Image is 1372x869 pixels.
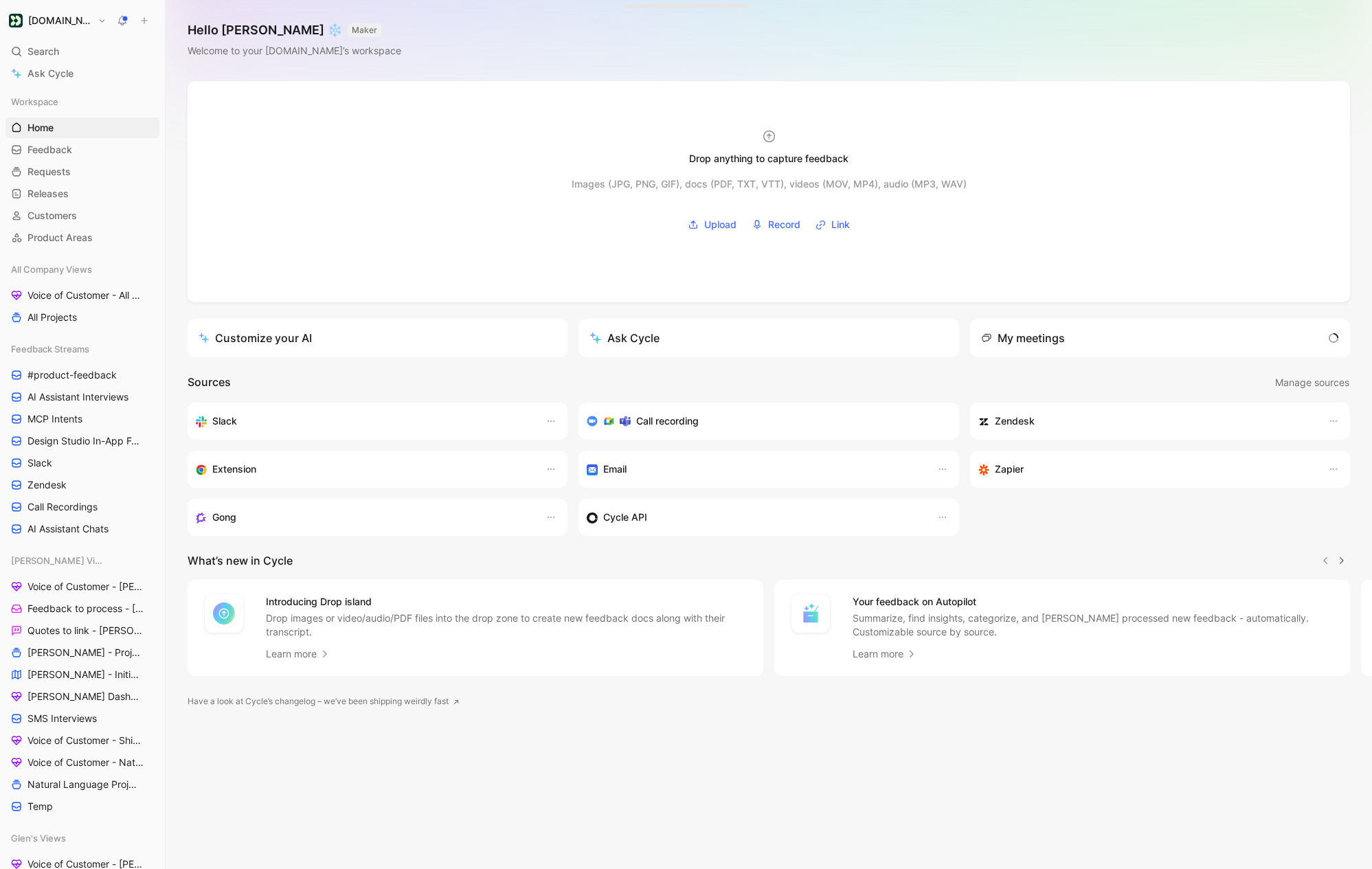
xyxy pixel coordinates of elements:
a: [PERSON_NAME] - Initiatives [5,664,159,685]
span: Voice of Customer - Shipped [27,734,142,747]
span: AI Assistant Interviews [27,390,128,404]
span: [PERSON_NAME] Dashboard [27,690,142,703]
a: Quotes to link - [PERSON_NAME] [5,620,159,641]
a: Customers [5,205,159,226]
span: Home [27,121,54,135]
div: Capture feedback from anywhere on the web [196,461,532,477]
a: Learn more [853,646,917,662]
div: Forward emails to your feedback inbox [587,461,923,477]
div: Search [5,41,159,62]
h3: Zapier [995,461,1024,477]
button: Link [811,214,855,235]
span: Feedback to process - [PERSON_NAME] [27,602,145,616]
span: Call Recordings [27,500,98,514]
span: Slack [27,456,52,470]
a: Voice of Customer - Natural Language [5,752,159,773]
div: Images (JPG, PNG, GIF), docs (PDF, TXT, VTT), videos (MOV, MP4), audio (MP3, WAV) [572,176,967,192]
a: Zendesk [5,475,159,495]
div: Sync customers & send feedback from custom sources. Get inspired by our favorite use case [587,509,923,526]
div: Workspace [5,91,159,112]
span: Quotes to link - [PERSON_NAME] [27,624,143,637]
a: Design Studio In-App Feedback [5,431,159,451]
span: Voice of Customer - [PERSON_NAME] [27,580,144,594]
span: All Projects [27,311,77,324]
span: Voice of Customer - Natural Language [27,756,144,769]
a: Voice of Customer - [PERSON_NAME] [5,576,159,597]
div: [PERSON_NAME] ViewsVoice of Customer - [PERSON_NAME]Feedback to process - [PERSON_NAME]Quotes to ... [5,550,159,817]
a: MCP Intents [5,409,159,429]
a: All Projects [5,307,159,328]
button: Manage sources [1274,374,1350,392]
span: Zendesk [27,478,67,492]
div: Sync customers and create docs [978,413,1314,429]
div: Feedback Streams#product-feedbackAI Assistant InterviewsMCP IntentsDesign Studio In-App FeedbackS... [5,339,159,539]
a: Feedback to process - [PERSON_NAME] [5,598,159,619]
img: Customer.io [9,14,23,27]
h3: Cycle API [603,509,647,526]
h3: Extension [212,461,256,477]
a: Natural Language Projects [5,774,159,795]
div: Drop anything to capture feedback [689,150,848,167]
a: Releases [5,183,159,204]
span: Customers [27,209,77,223]
h1: [DOMAIN_NAME] [28,14,92,27]
a: Feedback [5,139,159,160]
span: Ask Cycle [27,65,74,82]
span: Natural Language Projects [27,778,141,791]
span: [PERSON_NAME] - Projects [27,646,142,659]
span: Upload [704,216,736,233]
a: Call Recordings [5,497,159,517]
h4: Your feedback on Autopilot [853,594,1334,610]
h3: Zendesk [995,413,1035,429]
span: Feedback Streams [11,342,89,356]
a: Home [5,117,159,138]
span: [PERSON_NAME] - Initiatives [27,668,142,681]
div: Sync your customers, send feedback and get updates in Slack [196,413,532,429]
a: AI Assistant Chats [5,519,159,539]
h3: Call recording [636,413,699,429]
span: MCP Intents [27,412,82,426]
a: Voice of Customer - Shipped [5,730,159,751]
span: Workspace [11,95,58,109]
div: All Company ViewsVoice of Customer - All AreasAll Projects [5,259,159,328]
a: SMS Interviews [5,708,159,729]
h2: Sources [188,374,231,392]
div: My meetings [981,330,1065,346]
button: Ask Cycle [578,319,958,357]
a: #product-feedback [5,365,159,385]
button: Record [747,214,805,235]
span: Feedback [27,143,72,157]
h4: Introducing Drop island [266,594,747,610]
span: SMS Interviews [27,712,97,725]
div: Welcome to your [DOMAIN_NAME]’s workspace [188,43,401,59]
div: Record & transcribe meetings from Zoom, Meet & Teams. [587,413,939,429]
h1: Hello [PERSON_NAME] ❄️ [188,22,401,38]
span: Design Studio In-App Feedback [27,434,143,448]
span: Releases [27,187,69,201]
div: Feedback Streams [5,339,159,359]
div: Glen's Views [5,828,159,848]
div: All Company Views [5,259,159,280]
span: Manage sources [1275,374,1349,391]
span: Requests [27,165,71,179]
a: Temp [5,796,159,817]
a: [PERSON_NAME] Dashboard [5,686,159,707]
div: Capture feedback from your incoming calls [196,509,532,526]
span: Link [831,216,850,233]
div: [PERSON_NAME] Views [5,550,159,571]
p: Summarize, find insights, categorize, and [PERSON_NAME] processed new feedback - automatically. C... [853,611,1334,639]
span: All Company Views [11,262,92,276]
a: Customize your AI [188,319,567,357]
h2: What’s new in Cycle [188,552,293,569]
span: Search [27,43,59,60]
span: Voice of Customer - All Areas [27,289,142,302]
a: Requests [5,161,159,182]
h3: Slack [212,413,237,429]
button: Upload [683,214,741,235]
a: Voice of Customer - All Areas [5,285,159,306]
span: [PERSON_NAME] Views [11,554,104,567]
div: Capture feedback from thousands of sources with Zapier (survey results, recordings, sheets, etc). [978,461,1314,477]
button: MAKER [348,23,381,37]
span: Glen's Views [11,831,66,845]
a: Ask Cycle [5,63,159,84]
